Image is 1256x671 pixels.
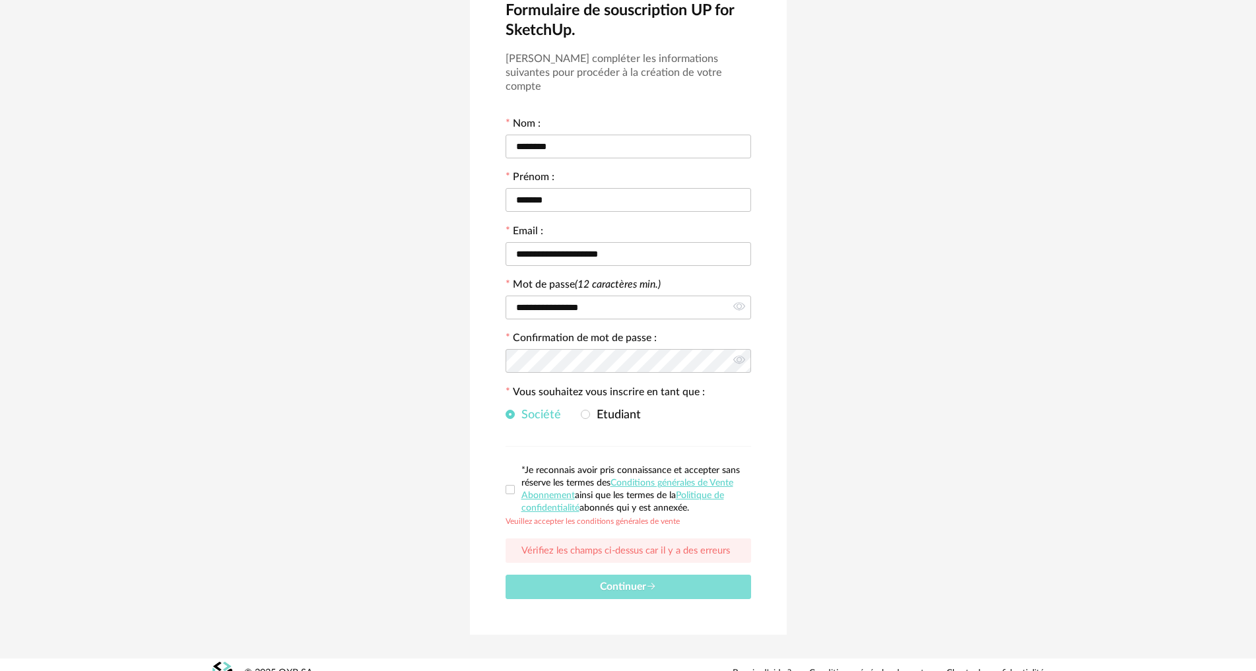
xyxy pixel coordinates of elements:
[506,575,751,599] button: Continuer
[506,387,705,400] label: Vous souhaitez vous inscrire en tant que :
[506,119,541,132] label: Nom :
[521,466,740,513] span: *Je reconnais avoir pris connaissance et accepter sans réserve les termes des ainsi que les terme...
[506,52,751,94] h3: [PERSON_NAME] compléter les informations suivantes pour procéder à la création de votre compte
[513,279,661,290] label: Mot de passe
[506,226,543,240] label: Email :
[521,546,730,556] span: Vérifiez les champs ci-dessus car il y a des erreurs
[600,581,657,592] span: Continuer
[521,491,724,513] a: Politique de confidentialité
[521,478,733,500] a: Conditions générales de Vente Abonnement
[506,172,554,185] label: Prénom :
[575,279,661,290] i: (12 caractères min.)
[590,409,641,421] span: Etudiant
[506,515,680,525] div: Veuillez accepter les conditions générales de vente
[515,409,561,421] span: Société
[506,1,751,41] h2: Formulaire de souscription UP for SketchUp.
[506,333,657,346] label: Confirmation de mot de passe :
